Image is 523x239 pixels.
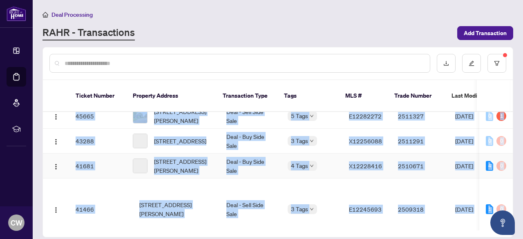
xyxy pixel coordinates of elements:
div: 1 [486,204,493,214]
span: [DATE] [455,137,473,145]
div: 0 [486,111,493,121]
span: [DATE] [455,162,473,170]
span: download [443,60,449,66]
td: Deal - Sell Side Sale [220,104,281,129]
span: E12282272 [349,112,382,120]
span: Last Modified Date [451,91,501,100]
th: Property Address [126,80,216,112]
span: down [310,114,314,118]
span: X12228416 [349,162,382,170]
img: thumbnail-img [133,109,147,123]
button: Add Transaction [457,26,513,40]
td: 2510671 [391,154,449,179]
span: edit [469,60,474,66]
th: Trade Number [388,80,445,112]
span: X12256088 [349,137,382,145]
span: home [42,12,48,18]
span: 3 Tags [291,204,308,214]
td: Deal - Buy Side Sale [220,129,281,154]
td: Deal - Buy Side Sale [220,154,281,179]
span: down [310,207,314,211]
img: Logo [53,138,59,145]
button: Logo [49,134,63,147]
span: down [310,139,314,143]
button: download [437,54,456,73]
button: edit [462,54,481,73]
div: 1 [496,111,506,121]
span: 5 Tags [291,111,308,121]
td: 45665 [69,104,126,129]
button: Logo [49,203,63,216]
img: Logo [53,114,59,120]
button: Open asap [490,210,515,235]
img: Logo [53,163,59,170]
th: Transaction Type [216,80,277,112]
th: MLS # [339,80,388,112]
th: Tags [277,80,339,112]
button: Logo [49,109,63,123]
span: [STREET_ADDRESS][PERSON_NAME] [154,107,213,125]
td: 41681 [69,154,126,179]
button: filter [487,54,506,73]
span: [DATE] [455,205,473,213]
span: filter [494,60,500,66]
span: [STREET_ADDRESS][PERSON_NAME] [139,200,213,218]
span: Add Transaction [464,27,507,40]
div: 4 [486,161,493,171]
div: 0 [496,204,506,214]
img: logo [7,6,26,21]
div: 0 [496,136,506,146]
span: Deal Processing [51,11,93,18]
button: Logo [49,159,63,172]
img: Logo [53,207,59,213]
div: 0 [486,136,493,146]
span: CW [11,217,22,228]
th: Last Modified Date [445,80,519,112]
td: 43288 [69,129,126,154]
th: Ticket Number [69,80,126,112]
td: 2511291 [391,129,449,154]
span: 4 Tags [291,161,308,170]
span: [STREET_ADDRESS] [154,136,206,145]
div: 0 [496,161,506,171]
span: down [310,164,314,168]
td: 2511327 [391,104,449,129]
span: 3 Tags [291,136,308,145]
span: E12245693 [349,205,382,213]
a: RAHR - Transactions [42,26,135,40]
span: [STREET_ADDRESS][PERSON_NAME] [154,157,213,175]
span: [DATE] [455,112,473,120]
